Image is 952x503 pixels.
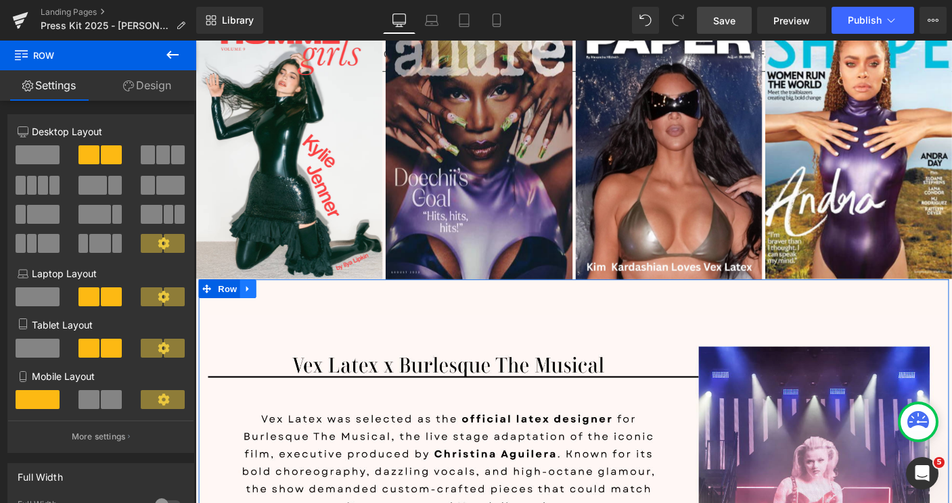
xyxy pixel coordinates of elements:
span: Row [14,41,149,70]
a: New Library [196,7,263,34]
span: Publish [848,15,882,26]
a: Landing Pages [41,7,196,18]
span: Row [21,258,48,279]
a: Preview [757,7,826,34]
span: Save [713,14,735,28]
iframe: Intercom live chat [906,457,938,489]
a: Laptop [415,7,448,34]
button: More [920,7,947,34]
p: More settings [72,431,126,443]
a: Design [98,70,196,101]
button: Publish [832,7,914,34]
span: Library [222,14,254,26]
a: Expand / Collapse [48,258,66,279]
div: Full Width [18,464,63,483]
a: Mobile [480,7,513,34]
a: Tablet [448,7,480,34]
span: Press Kit 2025 - [PERSON_NAME] [41,20,171,31]
span: 5 [934,457,945,468]
button: Undo [632,7,659,34]
a: Desktop [383,7,415,34]
button: More settings [8,421,194,452]
p: Tablet Layout [18,318,184,332]
p: Laptop Layout [18,266,184,281]
button: Redo [664,7,692,34]
span: Preview [773,14,810,28]
p: Mobile Layout [18,369,184,383]
p: Desktop Layout [18,124,184,139]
